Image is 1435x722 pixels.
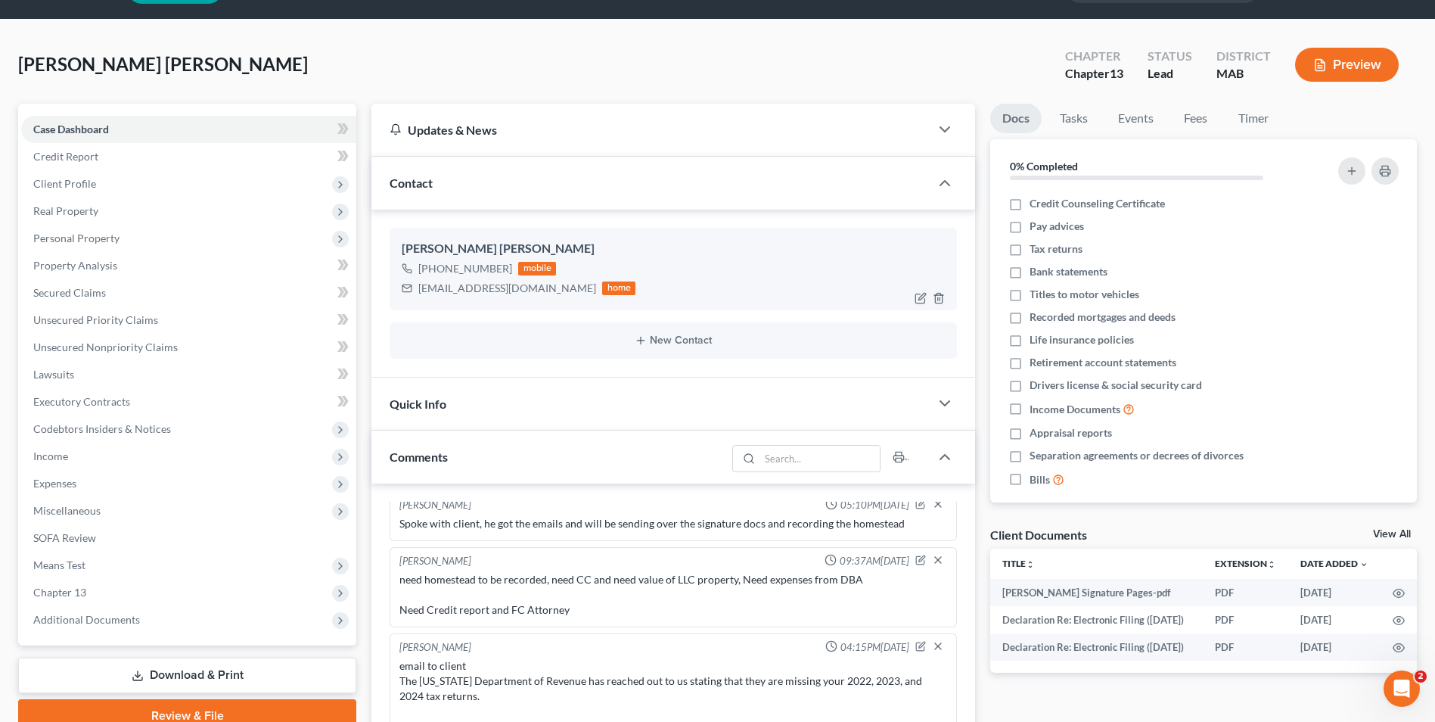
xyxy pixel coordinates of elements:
div: [PERSON_NAME] [399,554,471,569]
div: [PERSON_NAME] [PERSON_NAME] [402,240,945,258]
input: Search... [759,446,880,471]
a: Secured Claims [21,279,356,307]
span: 09:37AM[DATE] [840,554,909,568]
span: Codebtors Insiders & Notices [33,422,171,435]
a: Unsecured Priority Claims [21,307,356,334]
button: Preview [1295,48,1399,82]
div: home [602,282,635,295]
span: Credit Report [33,150,98,163]
div: Spoke with client, he got the emails and will be sending over the signature docs and recording th... [399,516,947,531]
td: Declaration Re: Electronic Filing ([DATE]) [990,633,1203,661]
span: Case Dashboard [33,123,109,135]
div: MAB [1216,65,1271,82]
span: Lawsuits [33,368,74,381]
span: Personal Property [33,232,120,244]
span: Titles to motor vehicles [1030,287,1139,302]
div: Chapter [1065,65,1123,82]
span: 2 [1415,671,1427,683]
a: Events [1106,104,1166,133]
span: Comments [390,450,448,464]
a: Docs [990,104,1042,133]
a: Case Dashboard [21,116,356,143]
div: mobile [518,262,556,275]
div: [EMAIL_ADDRESS][DOMAIN_NAME] [418,281,596,296]
span: Additional Documents [33,613,140,626]
span: Income [33,450,68,462]
span: Separation agreements or decrees of divorces [1030,448,1244,463]
span: Expenses [33,477,76,490]
span: Credit Counseling Certificate [1030,196,1165,211]
strong: 0% Completed [1010,160,1078,173]
a: View All [1373,529,1411,540]
span: Retirement account statements [1030,355,1176,370]
a: Property Analysis [21,252,356,279]
span: Miscellaneous [33,504,101,517]
span: SOFA Review [33,531,96,544]
iframe: Intercom live chat [1384,671,1420,707]
span: Unsecured Nonpriority Claims [33,341,178,353]
span: Real Property [33,204,98,217]
span: Recorded mortgages and deeds [1030,310,1176,325]
a: Extensionunfold_more [1215,558,1276,569]
td: PDF [1203,633,1288,661]
td: [DATE] [1288,633,1381,661]
span: Tax returns [1030,241,1082,257]
i: expand_more [1359,560,1368,569]
td: Declaration Re: Electronic Filing ([DATE]) [990,606,1203,633]
div: [PHONE_NUMBER] [418,261,512,276]
i: unfold_more [1267,560,1276,569]
td: PDF [1203,579,1288,606]
div: Lead [1148,65,1192,82]
span: Bank statements [1030,264,1107,279]
i: unfold_more [1026,560,1035,569]
div: Client Documents [990,527,1087,543]
span: Appraisal reports [1030,425,1112,440]
a: Executory Contracts [21,388,356,415]
span: Life insurance policies [1030,332,1134,347]
div: District [1216,48,1271,65]
a: Timer [1226,104,1281,133]
a: Date Added expand_more [1300,558,1368,569]
a: Download & Print [18,658,356,693]
span: Bills [1030,472,1050,487]
span: [PERSON_NAME] [PERSON_NAME] [18,53,308,75]
span: Unsecured Priority Claims [33,313,158,326]
div: [PERSON_NAME] [399,640,471,655]
span: Drivers license & social security card [1030,378,1202,393]
span: 05:10PM[DATE] [840,498,909,512]
span: Quick Info [390,397,446,411]
span: 13 [1110,66,1123,80]
td: [DATE] [1288,606,1381,633]
a: Tasks [1048,104,1100,133]
div: [PERSON_NAME] [399,498,471,513]
span: Property Analysis [33,259,117,272]
a: Lawsuits [21,361,356,388]
span: 04:15PM[DATE] [840,640,909,655]
span: Chapter 13 [33,586,86,599]
a: Unsecured Nonpriority Claims [21,334,356,361]
span: Pay advices [1030,219,1084,234]
span: Executory Contracts [33,395,130,408]
a: SOFA Review [21,524,356,552]
span: Contact [390,176,433,190]
span: Secured Claims [33,286,106,299]
span: Income Documents [1030,402,1120,417]
a: Credit Report [21,143,356,170]
button: New Contact [402,335,945,347]
a: Titleunfold_more [1002,558,1035,569]
div: Chapter [1065,48,1123,65]
div: need homestead to be recorded, need CC and need value of LLC property, Need expenses from DBA Nee... [399,572,947,618]
td: PDF [1203,606,1288,633]
div: Status [1148,48,1192,65]
span: Means Test [33,559,85,571]
a: Fees [1172,104,1220,133]
td: [DATE] [1288,579,1381,606]
td: [PERSON_NAME] Signature Pages-pdf [990,579,1203,606]
div: Updates & News [390,122,912,138]
span: Client Profile [33,177,96,190]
